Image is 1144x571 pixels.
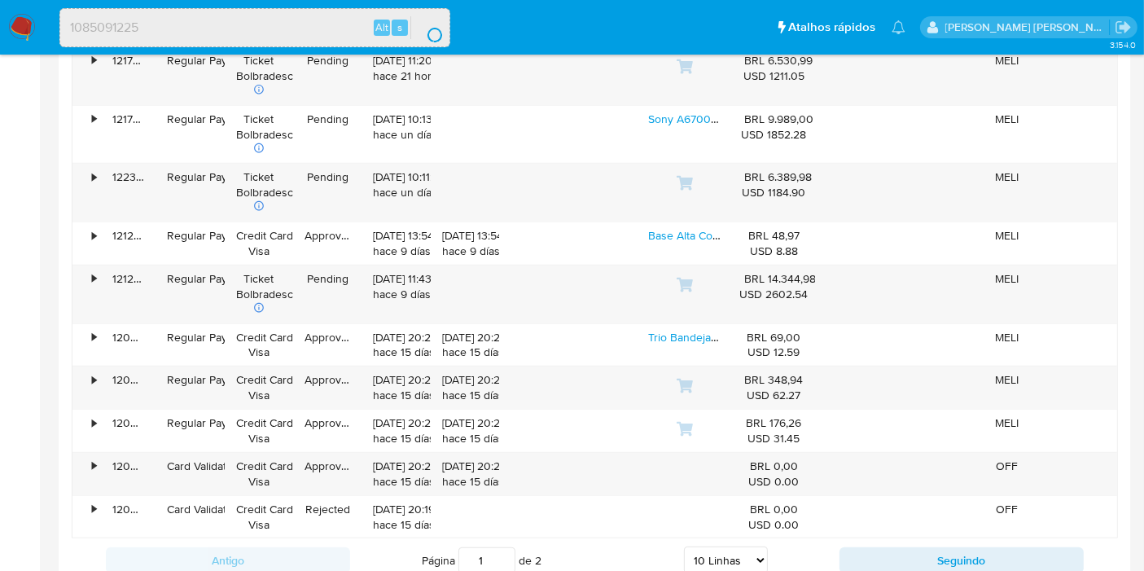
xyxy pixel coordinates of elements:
span: Atalhos rápidos [788,19,875,36]
a: Sair [1115,19,1132,36]
input: Pesquise usuários ou casos... [60,17,449,38]
span: 3.154.0 [1110,38,1136,51]
p: leticia.merlin@mercadolivre.com [945,20,1110,35]
span: Alt [375,20,388,35]
a: Notificações [892,20,905,34]
button: search-icon [410,16,444,39]
span: s [397,20,402,35]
